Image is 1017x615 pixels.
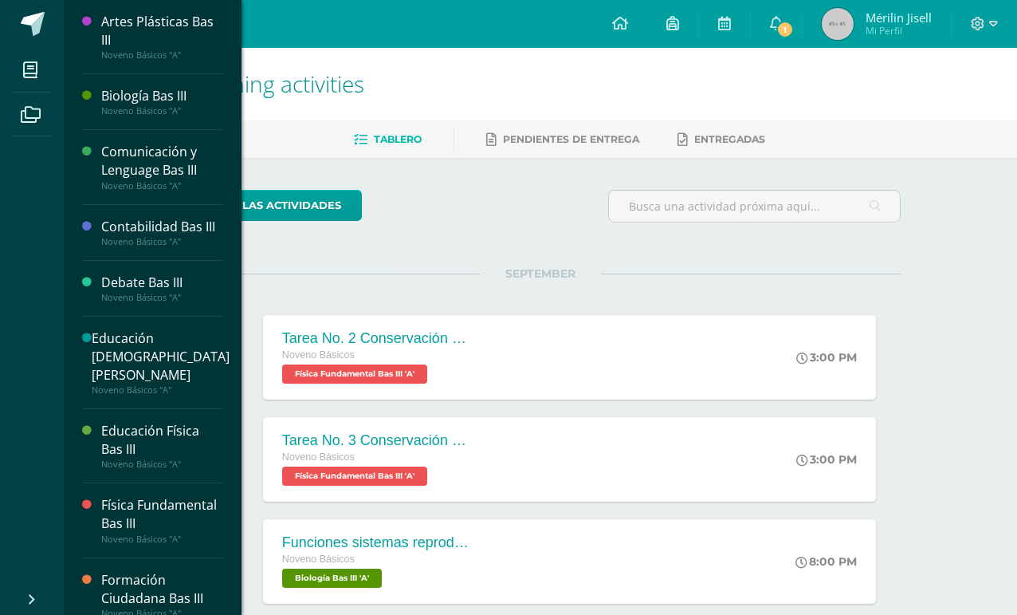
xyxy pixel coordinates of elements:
div: Noveno Básicos "A" [101,236,222,247]
span: Tablero [374,133,422,145]
span: Noveno Básicos [282,451,355,463]
div: Funciones sistemas reproductores [282,534,473,551]
span: SEPTEMBER [480,266,601,281]
div: Noveno Básicos "A" [101,105,222,116]
div: Artes Plásticas Bas III [101,13,222,49]
input: Busca una actividad próxima aquí... [609,191,901,222]
span: Física Fundamental Bas III 'A' [282,467,427,486]
div: Noveno Básicos "A" [101,49,222,61]
div: Noveno Básicos "A" [92,384,230,396]
a: Entregadas [677,127,765,152]
img: 45x45 [822,8,854,40]
div: Noveno Básicos "A" [101,292,222,303]
a: Debate Bas IIINoveno Básicos "A" [101,274,222,303]
div: Tarea No. 2 Conservación de la Energía [282,330,473,347]
a: Física Fundamental Bas IIINoveno Básicos "A" [101,496,222,544]
div: Noveno Básicos "A" [101,180,222,191]
div: Biología Bas III [101,87,222,105]
a: Comunicación y Lenguage Bas IIINoveno Básicos "A" [101,143,222,191]
div: 3:00 PM [796,452,857,467]
div: Educación [DEMOGRAPHIC_DATA][PERSON_NAME] [92,329,230,384]
span: Mérilin Jisell [866,10,932,26]
span: Biología Bas III 'A' [282,569,382,588]
div: Debate Bas III [101,274,222,292]
div: Educación Física Bas III [101,422,222,459]
div: Tarea No. 3 Conservación de la Energía [282,432,473,449]
a: Tablero [354,127,422,152]
div: Comunicación y Lenguage Bas III [101,143,222,179]
span: Noveno Básicos [282,349,355,361]
span: Pendientes de entrega [503,133,639,145]
span: Entregadas [694,133,765,145]
a: Pendientes de entrega [486,127,639,152]
div: Formación Ciudadana Bas III [101,571,222,608]
a: Biología Bas IIINoveno Básicos "A" [101,87,222,116]
div: 8:00 PM [795,554,857,569]
a: Educación [DEMOGRAPHIC_DATA][PERSON_NAME]Noveno Básicos "A" [92,329,230,396]
span: Física Fundamental Bas III 'A' [282,365,427,384]
a: Contabilidad Bas IIINoveno Básicos "A" [101,218,222,247]
span: Noveno Básicos [282,554,355,565]
div: Física Fundamental Bas III [101,496,222,533]
span: 1 [776,21,794,38]
a: Artes Plásticas Bas IIINoveno Básicos "A" [101,13,222,61]
div: Contabilidad Bas III [101,218,222,236]
div: Noveno Básicos "A" [101,534,222,545]
a: todas las Actividades [180,190,362,221]
a: Educación Física Bas IIINoveno Básicos "A" [101,422,222,470]
span: Mi Perfil [866,24,932,37]
div: 3:00 PM [796,350,857,365]
div: Noveno Básicos "A" [101,459,222,470]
